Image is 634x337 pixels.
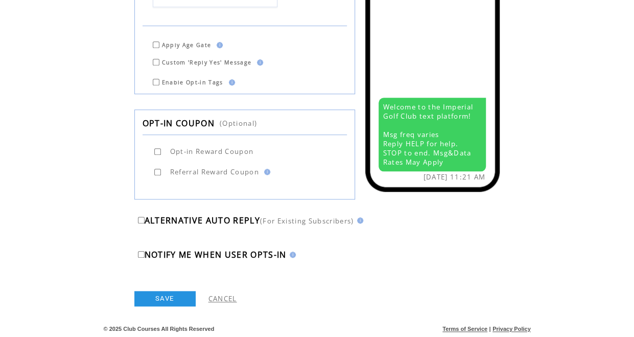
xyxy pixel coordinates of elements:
a: Privacy Policy [492,326,531,332]
img: help.gif [254,59,263,65]
span: (For Existing Subscribers) [260,216,354,226]
span: Opt-in Reward Coupon [170,147,254,156]
span: Enable Opt-in Tags [162,79,223,86]
a: CANCEL [208,294,237,303]
span: Welcome to the Imperial Golf Club text platform! Msg freq varies Reply HELP for help. STOP to end... [383,102,474,167]
span: Apply Age Gate [162,41,212,49]
img: help.gif [226,79,235,85]
span: OPT-IN COUPON [143,118,215,129]
img: help.gif [214,42,223,48]
span: © 2025 Club Courses All Rights Reserved [104,326,215,332]
span: ALTERNATIVE AUTO REPLY [145,215,260,226]
span: (Optional) [220,119,257,128]
span: [DATE] 11:21 AM [424,172,486,182]
img: help.gif [287,252,296,258]
span: Referral Reward Coupon [170,167,259,176]
a: Terms of Service [442,326,487,332]
span: | [489,326,490,332]
span: Custom 'Reply Yes' Message [162,59,252,66]
img: help.gif [354,217,363,223]
a: SAVE [134,291,196,306]
img: help.gif [261,169,270,175]
span: NOTIFY ME WHEN USER OPTS-IN [145,249,287,260]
